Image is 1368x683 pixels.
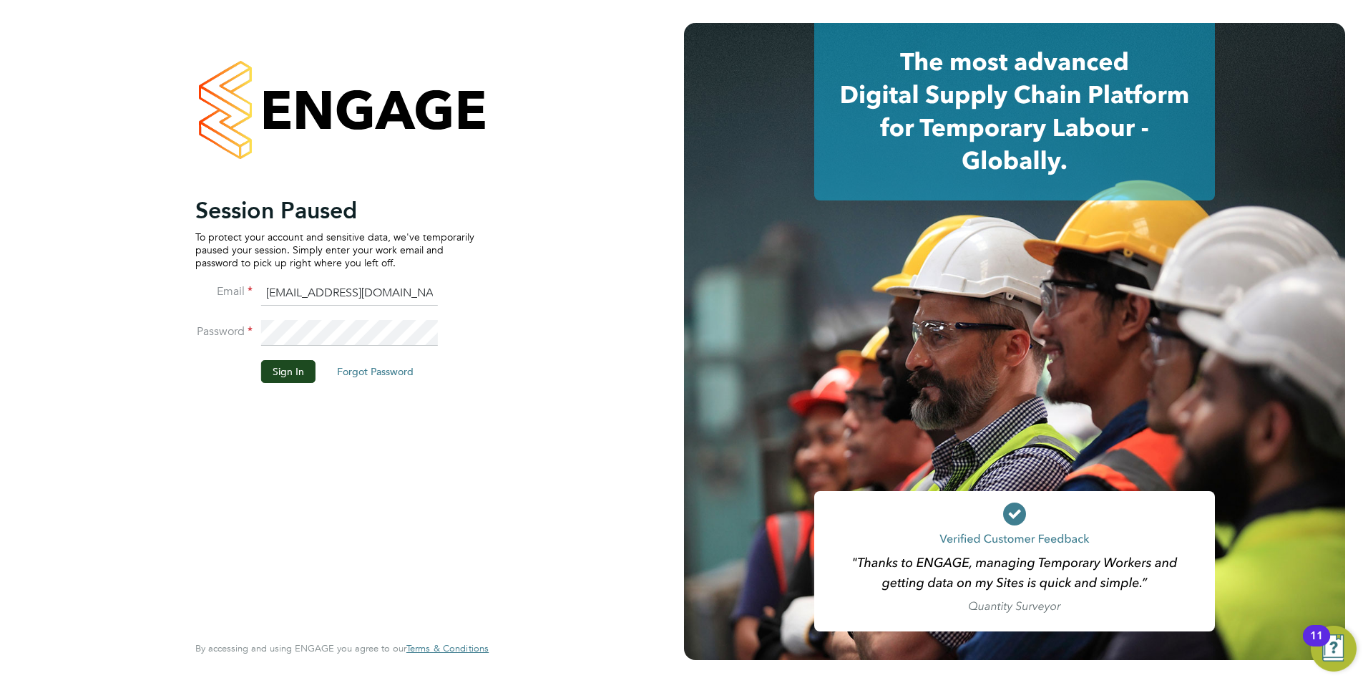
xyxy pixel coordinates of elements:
label: Email [195,284,253,299]
a: Terms & Conditions [406,643,489,654]
span: By accessing and using ENGAGE you agree to our [195,642,489,654]
h2: Session Paused [195,196,474,225]
button: Forgot Password [326,360,425,383]
p: To protect your account and sensitive data, we've temporarily paused your session. Simply enter y... [195,231,474,270]
span: Terms & Conditions [406,642,489,654]
input: Enter your work email... [261,281,438,306]
label: Password [195,324,253,339]
div: 11 [1310,636,1323,654]
button: Sign In [261,360,316,383]
button: Open Resource Center, 11 new notifications [1311,626,1357,672]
